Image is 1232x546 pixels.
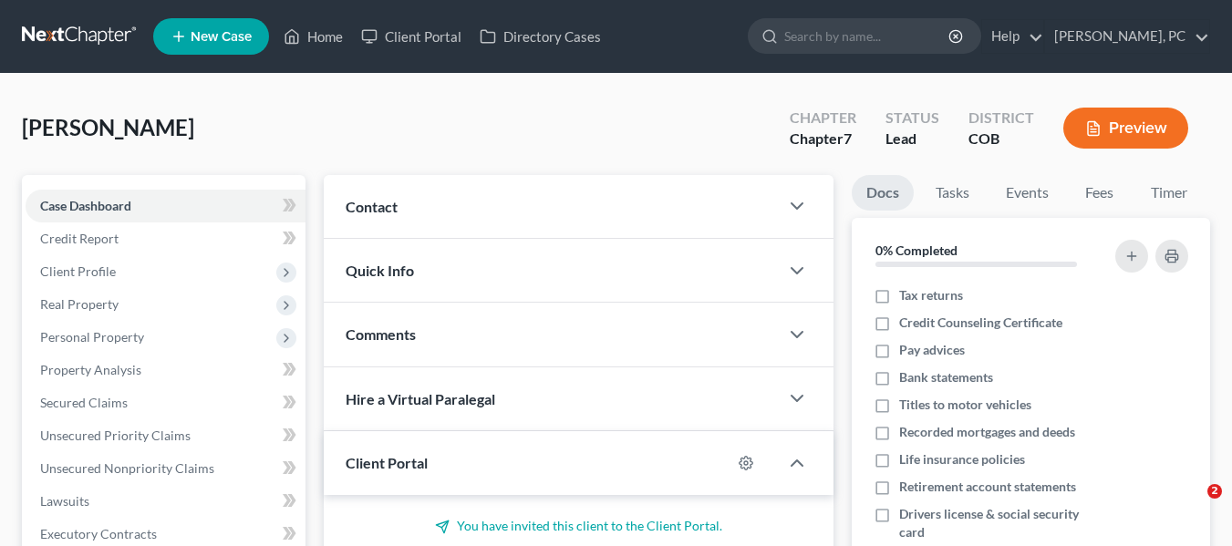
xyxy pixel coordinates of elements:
a: Lawsuits [26,485,305,518]
a: Events [991,175,1063,211]
div: Chapter [790,129,856,149]
span: Property Analysis [40,362,141,377]
span: Contact [346,198,398,215]
span: Client Profile [40,263,116,279]
a: Case Dashboard [26,190,305,222]
a: [PERSON_NAME], PC [1045,20,1209,53]
span: Pay advices [899,341,965,359]
div: COB [968,129,1034,149]
a: Unsecured Nonpriority Claims [26,452,305,485]
span: Tax returns [899,286,963,304]
a: Docs [852,175,914,211]
span: Recorded mortgages and deeds [899,423,1075,441]
span: Drivers license & social security card [899,505,1105,541]
span: Credit Counseling Certificate [899,314,1062,332]
div: Chapter [790,108,856,129]
a: Tasks [921,175,984,211]
div: District [968,108,1034,129]
span: New Case [191,30,252,44]
button: Preview [1063,108,1188,149]
a: Timer [1136,175,1202,211]
p: You have invited this client to the Client Portal. [346,517,812,535]
span: [PERSON_NAME] [22,114,194,140]
span: Client Portal [346,454,428,471]
a: Property Analysis [26,354,305,386]
span: 7 [844,129,852,147]
a: Client Portal [352,20,471,53]
a: Directory Cases [471,20,610,53]
span: Secured Claims [40,395,128,410]
span: Case Dashboard [40,198,131,213]
span: Unsecured Priority Claims [40,428,191,443]
a: Home [274,20,352,53]
span: 2 [1207,484,1222,499]
strong: 0% Completed [875,242,958,258]
a: Fees [1071,175,1129,211]
span: Quick Info [346,262,414,279]
span: Titles to motor vehicles [899,396,1031,414]
span: Retirement account statements [899,478,1076,496]
span: Unsecured Nonpriority Claims [40,460,214,476]
span: Real Property [40,296,119,312]
input: Search by name... [784,19,951,53]
a: Help [982,20,1043,53]
div: Lead [885,129,939,149]
span: Personal Property [40,329,144,345]
span: Credit Report [40,231,119,246]
a: Credit Report [26,222,305,255]
div: Status [885,108,939,129]
span: Comments [346,325,416,343]
span: Executory Contracts [40,526,157,541]
a: Secured Claims [26,386,305,419]
span: Hire a Virtual Paralegal [346,390,495,407]
a: Unsecured Priority Claims [26,419,305,452]
span: Lawsuits [40,493,89,509]
span: Life insurance policies [899,450,1025,469]
span: Bank statements [899,368,993,386]
iframe: Intercom live chat [1170,484,1214,528]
